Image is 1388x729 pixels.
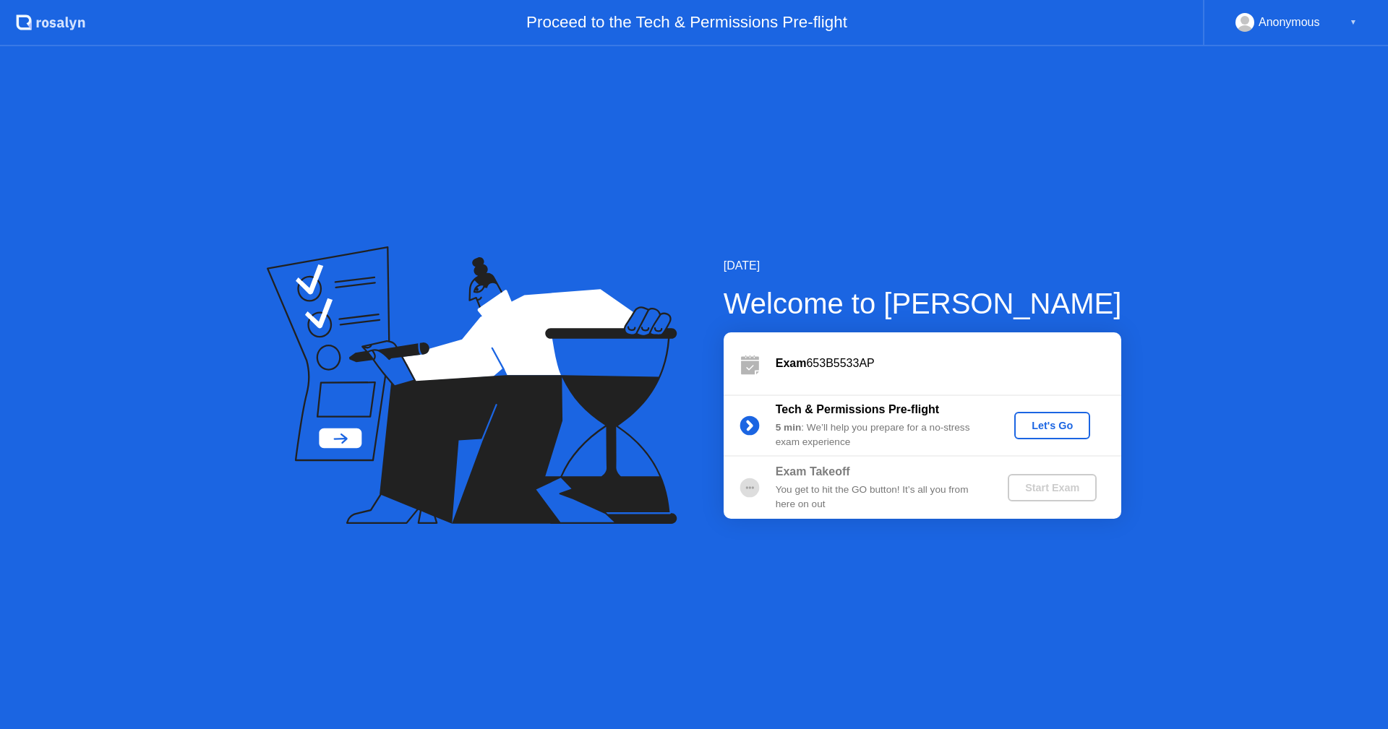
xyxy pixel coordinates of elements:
div: 653B5533AP [776,355,1121,372]
button: Start Exam [1008,474,1097,501]
div: Start Exam [1014,482,1091,493]
div: : We’ll help you prepare for a no-stress exam experience [776,420,984,450]
div: [DATE] [724,257,1122,275]
div: You get to hit the GO button! It’s all you from here on out [776,483,984,512]
div: Let's Go [1020,420,1084,431]
b: Exam Takeoff [776,465,850,478]
div: Welcome to [PERSON_NAME] [724,282,1122,325]
b: Tech & Permissions Pre-flight [776,403,939,415]
button: Let's Go [1014,412,1090,439]
div: ▼ [1350,13,1357,32]
b: Exam [776,357,807,369]
b: 5 min [776,422,802,433]
div: Anonymous [1259,13,1320,32]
